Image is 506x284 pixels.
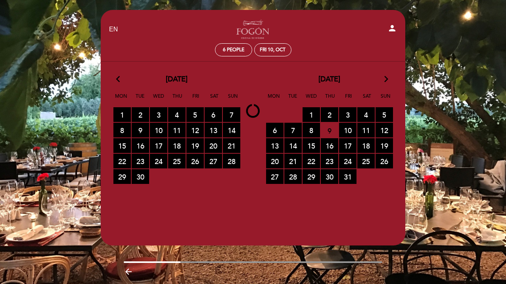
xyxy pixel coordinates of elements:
[376,154,393,168] span: 26
[376,107,393,122] span: 5
[383,74,390,85] i: arrow_forward_ios
[150,154,167,168] span: 24
[321,123,338,138] span: 9
[188,92,204,107] span: Fri
[223,47,244,53] span: 6 people
[339,154,356,168] span: 24
[359,92,375,107] span: Sat
[168,123,186,137] span: 11
[186,107,204,122] span: 5
[223,107,240,122] span: 7
[205,154,222,168] span: 27
[113,92,129,107] span: Mon
[378,92,394,107] span: Sun
[339,169,356,184] span: 31
[124,267,133,276] i: arrow_backward
[266,138,284,153] span: 13
[169,92,185,107] span: Thu
[150,123,167,137] span: 10
[132,154,149,168] span: 23
[116,74,123,85] i: arrow_back_ios
[113,169,131,184] span: 29
[321,169,338,184] span: 30
[132,138,149,153] span: 16
[266,169,284,184] span: 27
[132,92,148,107] span: Tue
[285,92,301,107] span: Tue
[150,138,167,153] span: 17
[284,123,302,137] span: 7
[303,123,320,137] span: 8
[387,23,397,36] button: person
[357,123,375,137] span: 11
[113,107,131,122] span: 1
[303,138,320,153] span: 15
[321,138,338,153] span: 16
[132,123,149,137] span: 9
[168,138,186,153] span: 18
[318,74,340,85] span: [DATE]
[223,154,240,168] span: 28
[284,154,302,168] span: 21
[132,169,149,184] span: 30
[357,154,375,168] span: 25
[113,123,131,137] span: 8
[166,74,188,85] span: [DATE]
[151,92,167,107] span: Wed
[321,107,338,122] span: 2
[113,154,131,168] span: 22
[339,123,356,137] span: 10
[225,92,241,107] span: Sun
[341,92,356,107] span: Fri
[284,169,302,184] span: 28
[284,138,302,153] span: 14
[376,123,393,137] span: 12
[357,107,375,122] span: 4
[357,138,375,153] span: 18
[205,138,222,153] span: 20
[150,107,167,122] span: 3
[303,92,319,107] span: Wed
[303,169,320,184] span: 29
[266,123,284,137] span: 6
[168,154,186,168] span: 25
[223,138,240,153] span: 21
[322,92,338,107] span: Thu
[186,123,204,137] span: 12
[186,138,204,153] span: 19
[207,92,222,107] span: Sat
[266,154,284,168] span: 20
[223,123,240,137] span: 14
[203,19,303,41] a: Fogón - Cocina de viñedo by [PERSON_NAME]
[205,123,222,137] span: 13
[113,138,131,153] span: 15
[339,107,356,122] span: 3
[186,154,204,168] span: 26
[205,107,222,122] span: 6
[321,154,338,168] span: 23
[266,92,282,107] span: Mon
[303,107,320,122] span: 1
[168,107,186,122] span: 4
[376,138,393,153] span: 19
[303,154,320,168] span: 22
[339,138,356,153] span: 17
[132,107,149,122] span: 2
[260,47,286,53] div: Fri 10, Oct
[387,23,397,33] i: person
